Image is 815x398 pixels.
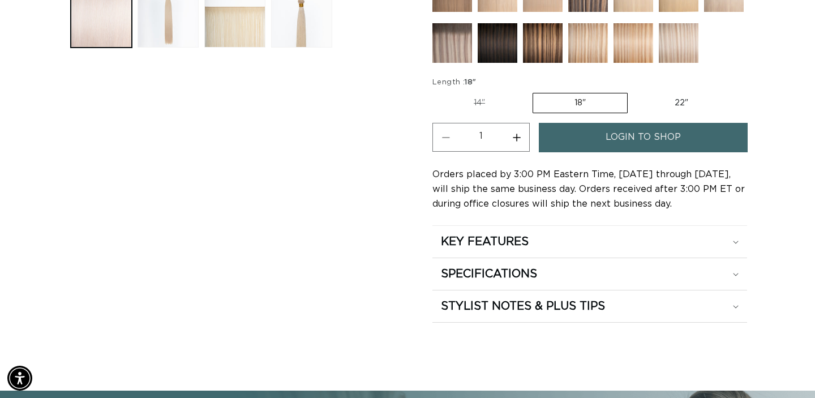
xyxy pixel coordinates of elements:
[568,23,608,63] img: 8/24 Duo Tone - Hand Tied Weft
[432,23,472,63] img: Arctic Rooted - Hand Tied Weft
[432,226,747,258] summary: KEY FEATURES
[465,79,476,86] span: 18"
[523,23,563,63] img: 4/12 Duo Tone - Hand Tied Weft
[533,93,628,113] label: 18"
[432,170,745,208] span: Orders placed by 3:00 PM Eastern Time, [DATE] through [DATE], will ship the same business day. Or...
[432,23,472,69] a: Arctic Rooted - Hand Tied Weft
[539,123,748,152] a: login to shop
[633,93,730,113] label: 22"
[614,23,653,63] img: 18/22 Duo Tone - Hand Tied Weft
[441,267,537,281] h2: SPECIFICATIONS
[606,123,681,152] span: login to shop
[478,23,517,69] a: 1B/4 Duo Tone - Hand Tied Weft
[659,23,698,69] a: Atlantic Duo Tone - Hand Tied Weft
[441,299,605,314] h2: STYLIST NOTES & PLUS TIPS
[432,290,747,322] summary: STYLIST NOTES & PLUS TIPS
[432,77,477,88] legend: Length :
[614,23,653,69] a: 18/22 Duo Tone - Hand Tied Weft
[659,23,698,63] img: Atlantic Duo Tone - Hand Tied Weft
[758,344,815,398] iframe: Chat Widget
[432,93,526,113] label: 14"
[478,23,517,63] img: 1B/4 Duo Tone - Hand Tied Weft
[7,366,32,391] div: Accessibility Menu
[432,258,747,290] summary: SPECIFICATIONS
[523,23,563,69] a: 4/12 Duo Tone - Hand Tied Weft
[441,234,529,249] h2: KEY FEATURES
[568,23,608,69] a: 8/24 Duo Tone - Hand Tied Weft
